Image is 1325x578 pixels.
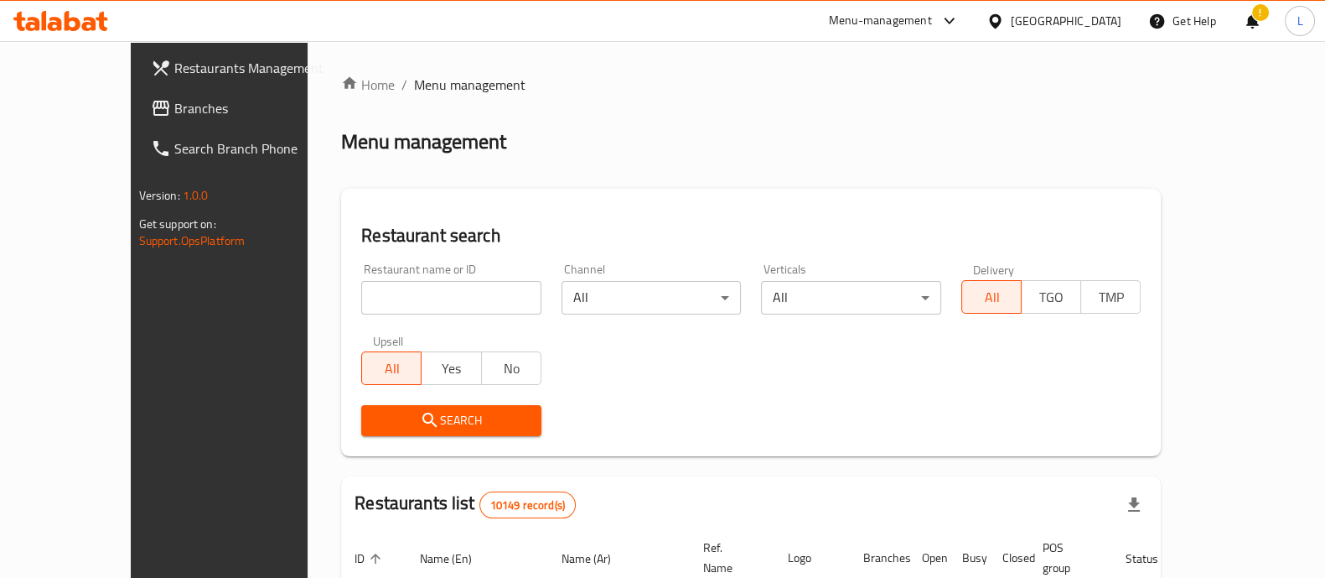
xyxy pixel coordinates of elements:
[961,280,1022,314] button: All
[355,549,386,569] span: ID
[1297,12,1302,30] span: L
[969,285,1015,310] span: All
[761,281,941,315] div: All
[1114,485,1154,525] div: Export file
[139,230,246,252] a: Support.OpsPlatform
[1021,280,1081,314] button: TGO
[183,185,209,206] span: 1.0.0
[420,549,494,569] span: Name (En)
[137,128,352,169] a: Search Branch Phone
[375,410,528,431] span: Search
[174,58,339,78] span: Restaurants Management
[341,75,1161,95] nav: breadcrumb
[361,223,1141,248] h2: Restaurant search
[562,281,742,315] div: All
[428,357,474,381] span: Yes
[481,351,541,385] button: No
[361,281,541,315] input: Search for restaurant name or ID..
[137,88,352,128] a: Branches
[139,185,180,206] span: Version:
[369,357,415,381] span: All
[139,213,216,235] span: Get support on:
[973,263,1015,275] label: Delivery
[1028,285,1074,310] span: TGO
[373,335,404,346] label: Upsell
[829,11,932,31] div: Menu-management
[401,75,407,95] li: /
[361,351,422,385] button: All
[1080,280,1141,314] button: TMP
[480,497,575,513] span: 10149 record(s)
[1088,285,1134,310] span: TMP
[703,538,754,578] span: Ref. Name
[355,491,576,518] h2: Restaurants list
[1011,12,1121,30] div: [GEOGRAPHIC_DATA]
[1126,549,1180,569] span: Status
[1043,538,1092,578] span: POS group
[479,492,576,518] div: Total records count
[341,75,395,95] a: Home
[174,138,339,159] span: Search Branch Phone
[361,405,541,436] button: Search
[562,549,633,569] span: Name (Ar)
[421,351,481,385] button: Yes
[414,75,525,95] span: Menu management
[137,48,352,88] a: Restaurants Management
[489,357,535,381] span: No
[174,98,339,118] span: Branches
[341,128,506,155] h2: Menu management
